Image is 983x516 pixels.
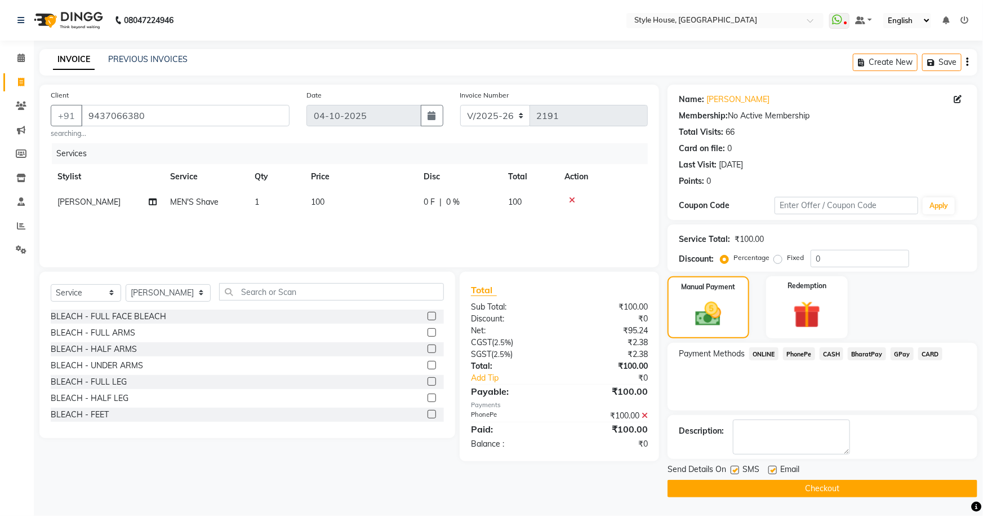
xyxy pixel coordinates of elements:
[51,376,127,388] div: BLEACH - FULL LEG
[681,282,735,292] label: Manual Payment
[29,5,106,36] img: logo
[559,438,656,450] div: ₹0
[439,196,442,208] span: |
[81,105,290,126] input: Search by Name/Mobile/Email/Code
[742,464,759,478] span: SMS
[679,126,723,138] div: Total Visits:
[687,299,730,329] img: _cash.svg
[108,54,188,64] a: PREVIOUS INVOICES
[460,90,509,100] label: Invoice Number
[679,233,730,245] div: Service Total:
[501,164,558,189] th: Total
[733,253,770,263] label: Percentage
[820,347,844,360] span: CASH
[462,337,559,349] div: ( )
[780,464,799,478] span: Email
[53,50,95,70] a: INVOICE
[471,349,491,359] span: SGST
[679,110,728,122] div: Membership:
[51,360,143,372] div: BLEACH - UNDER ARMS
[706,175,711,187] div: 0
[471,400,648,410] div: Payments
[727,143,732,155] div: 0
[679,200,775,211] div: Coupon Code
[668,480,977,497] button: Checkout
[559,385,656,398] div: ₹100.00
[679,143,725,155] div: Card on file:
[462,438,559,450] div: Balance :
[559,313,656,325] div: ₹0
[52,143,656,164] div: Services
[417,164,501,189] th: Disc
[706,94,770,105] a: [PERSON_NAME]
[51,164,163,189] th: Stylist
[462,410,559,422] div: PhonePe
[462,349,559,360] div: ( )
[462,313,559,325] div: Discount:
[668,464,726,478] span: Send Details On
[923,197,955,214] button: Apply
[51,90,69,100] label: Client
[304,164,417,189] th: Price
[462,301,559,313] div: Sub Total:
[679,159,717,171] div: Last Visit:
[853,54,918,71] button: Create New
[51,327,135,339] div: BLEACH - FULL ARMS
[775,197,918,214] input: Enter Offer / Coupon Code
[170,197,219,207] span: MEN'S Shave
[726,126,735,138] div: 66
[124,5,174,36] b: 08047224946
[788,281,826,291] label: Redemption
[559,301,656,313] div: ₹100.00
[51,105,82,126] button: +91
[559,349,656,360] div: ₹2.38
[749,347,779,360] span: ONLINE
[462,385,559,398] div: Payable:
[679,425,724,437] div: Description:
[51,311,166,323] div: BLEACH - FULL FACE BLEACH
[51,392,128,404] div: BLEACH - HALF LEG
[785,298,829,332] img: _gift.svg
[559,337,656,349] div: ₹2.38
[848,347,886,360] span: BharatPay
[424,196,435,208] span: 0 F
[51,409,109,421] div: BLEACH - FEET
[679,110,966,122] div: No Active Membership
[462,422,559,436] div: Paid:
[311,197,324,207] span: 100
[51,343,137,355] div: BLEACH - HALF ARMS
[559,422,656,436] div: ₹100.00
[51,129,290,139] small: searching...
[679,175,704,187] div: Points:
[559,410,656,422] div: ₹100.00
[219,283,444,301] input: Search or Scan
[719,159,743,171] div: [DATE]
[558,164,648,189] th: Action
[306,90,322,100] label: Date
[462,325,559,337] div: Net:
[494,338,511,347] span: 2.5%
[679,348,745,360] span: Payment Methods
[783,347,815,360] span: PhonePe
[163,164,248,189] th: Service
[462,372,575,384] a: Add Tip
[787,253,804,263] label: Fixed
[891,347,914,360] span: GPay
[471,284,497,296] span: Total
[255,197,259,207] span: 1
[508,197,522,207] span: 100
[735,233,764,245] div: ₹100.00
[918,347,942,360] span: CARD
[922,54,962,71] button: Save
[446,196,460,208] span: 0 %
[559,325,656,337] div: ₹95.24
[57,197,121,207] span: [PERSON_NAME]
[471,337,492,347] span: CGST
[576,372,656,384] div: ₹0
[248,164,304,189] th: Qty
[559,360,656,372] div: ₹100.00
[679,253,714,265] div: Discount:
[493,350,510,359] span: 2.5%
[462,360,559,372] div: Total:
[679,94,704,105] div: Name:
